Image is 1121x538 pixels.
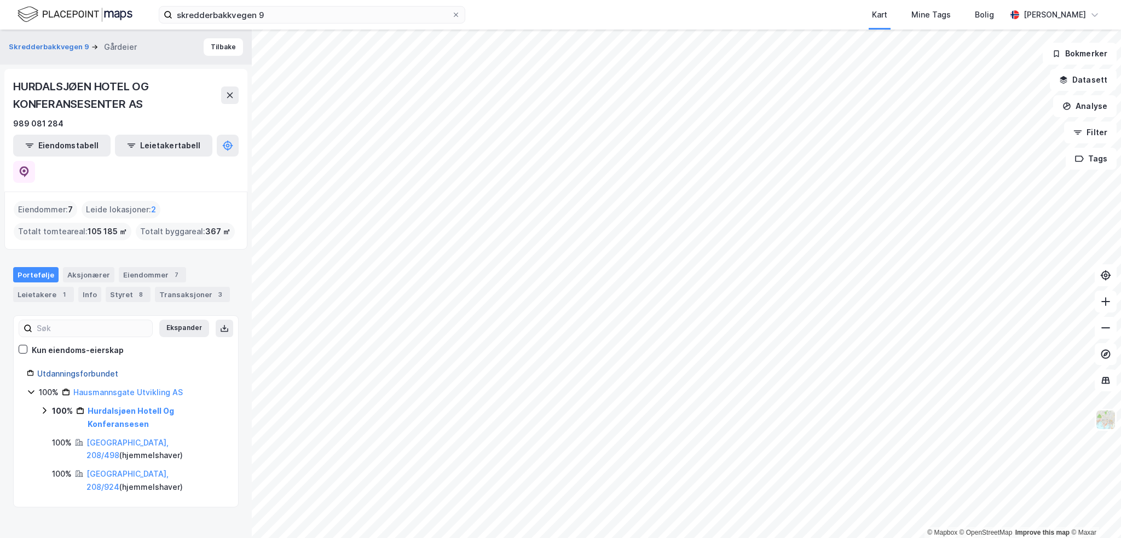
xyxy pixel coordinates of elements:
[115,135,212,157] button: Leietakertabell
[1015,529,1070,536] a: Improve this map
[1053,95,1117,117] button: Analyse
[86,438,169,460] a: [GEOGRAPHIC_DATA], 208/498
[960,529,1013,536] a: OpenStreetMap
[86,467,225,494] div: ( hjemmelshaver )
[52,467,72,481] div: 100%
[204,38,243,56] button: Tilbake
[135,289,146,300] div: 8
[37,369,118,378] a: Utdanningsforbundet
[59,289,70,300] div: 1
[88,225,127,238] span: 105 185 ㎡
[872,8,887,21] div: Kart
[159,320,209,337] button: Ekspander
[975,8,994,21] div: Bolig
[14,201,77,218] div: Eiendommer :
[73,387,183,397] a: Hausmannsgate Utvikling AS
[205,225,230,238] span: 367 ㎡
[52,404,73,418] div: 100%
[78,287,101,302] div: Info
[52,436,72,449] div: 100%
[172,7,452,23] input: Søk på adresse, matrikkel, gårdeiere, leietakere eller personer
[13,117,63,130] div: 989 081 284
[1064,122,1117,143] button: Filter
[1024,8,1086,21] div: [PERSON_NAME]
[171,269,182,280] div: 7
[13,135,111,157] button: Eiendomstabell
[104,41,137,54] div: Gårdeier
[927,529,957,536] a: Mapbox
[1066,148,1117,170] button: Tags
[32,320,152,337] input: Søk
[119,267,186,282] div: Eiendommer
[32,344,124,357] div: Kun eiendoms-eierskap
[9,42,91,53] button: Skredderbakkvegen 9
[86,469,169,491] a: [GEOGRAPHIC_DATA], 208/924
[1066,485,1121,538] div: Kontrollprogram for chat
[86,436,225,462] div: ( hjemmelshaver )
[39,386,59,399] div: 100%
[13,287,74,302] div: Leietakere
[1066,485,1121,538] iframe: Chat Widget
[1043,43,1117,65] button: Bokmerker
[151,203,156,216] span: 2
[1050,69,1117,91] button: Datasett
[82,201,160,218] div: Leide lokasjoner :
[68,203,73,216] span: 7
[155,287,230,302] div: Transaksjoner
[136,223,235,240] div: Totalt byggareal :
[13,78,221,113] div: HURDALSJØEN HOTEL OG KONFERANSESENTER AS
[215,289,226,300] div: 3
[14,223,131,240] div: Totalt tomteareal :
[18,5,132,24] img: logo.f888ab2527a4732fd821a326f86c7f29.svg
[1095,409,1116,430] img: Z
[106,287,151,302] div: Styret
[13,267,59,282] div: Portefølje
[911,8,951,21] div: Mine Tags
[63,267,114,282] div: Aksjonærer
[88,406,174,429] a: Hurdalsjøen Hotell Og Konferansesen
